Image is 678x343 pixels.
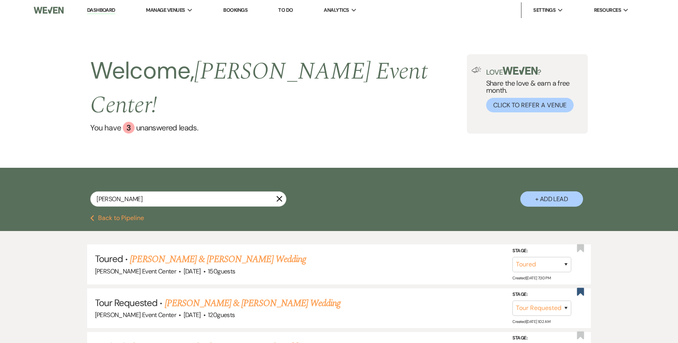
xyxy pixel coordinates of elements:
label: Stage: [512,290,571,299]
img: weven-logo-green.svg [503,67,538,75]
img: Weven Logo [34,2,64,18]
a: [PERSON_NAME] & [PERSON_NAME] Wedding [130,252,306,266]
a: Dashboard [87,7,115,14]
a: You have 3 unanswered leads. [90,122,467,134]
h2: Welcome, [90,54,467,122]
span: 120 guests [208,311,235,319]
span: Tour Requested [95,297,158,309]
img: loud-speaker-illustration.svg [472,67,481,73]
button: + Add Lead [520,191,583,207]
label: Stage: [512,247,571,255]
input: Search by name, event date, email address or phone number [90,191,286,207]
span: Analytics [324,6,349,14]
span: Created: [DATE] 7:30 PM [512,275,550,281]
span: 150 guests [208,267,235,275]
label: Stage: [512,334,571,343]
span: [DATE] [184,311,201,319]
button: Back to Pipeline [90,215,144,221]
a: Bookings [223,7,248,13]
span: [PERSON_NAME] Event Center [95,267,176,275]
span: Settings [533,6,556,14]
span: [PERSON_NAME] Event Center [95,311,176,319]
button: Click to Refer a Venue [486,98,574,112]
span: Manage Venues [146,6,185,14]
a: [PERSON_NAME] & [PERSON_NAME] Wedding [165,296,341,310]
p: Love ? [486,67,583,76]
span: [PERSON_NAME] Event Center ! [90,53,427,123]
div: Share the love & earn a free month. [481,67,583,112]
span: Toured [95,253,123,265]
a: To Do [278,7,293,13]
span: Resources [594,6,621,14]
div: 3 [123,122,135,134]
span: Created: [DATE] 1:02 AM [512,319,550,324]
span: [DATE] [184,267,201,275]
